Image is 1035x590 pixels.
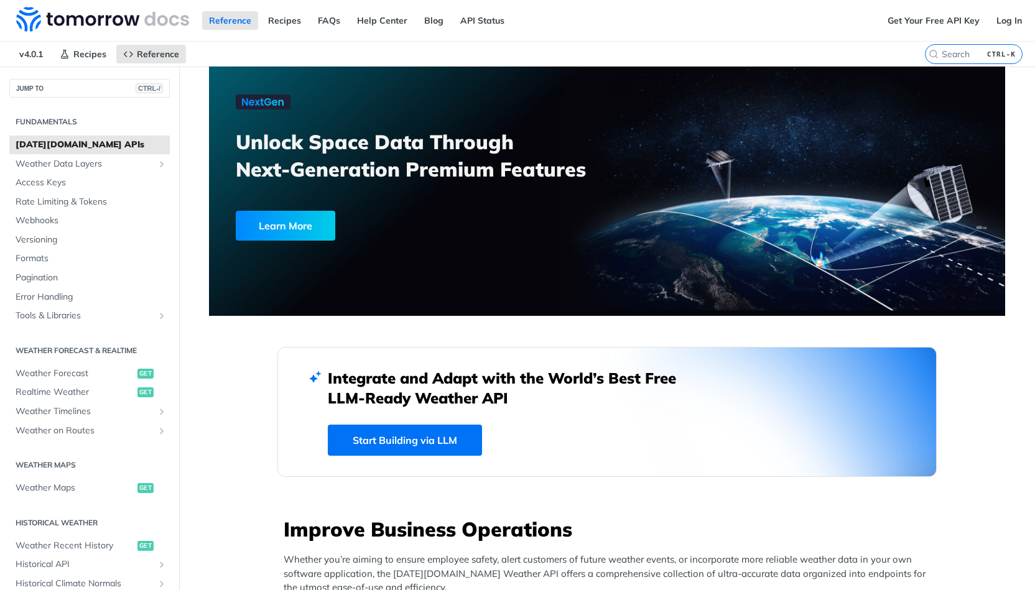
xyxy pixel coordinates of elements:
span: get [137,483,154,493]
span: Historical Climate Normals [16,578,154,590]
a: Formats [9,249,170,268]
a: Weather on RoutesShow subpages for Weather on Routes [9,422,170,440]
a: Historical APIShow subpages for Historical API [9,555,170,574]
a: Access Keys [9,173,170,192]
span: Realtime Weather [16,386,134,399]
span: Pagination [16,272,167,284]
span: get [137,541,154,551]
h2: Historical Weather [9,517,170,528]
span: Weather Data Layers [16,158,154,170]
a: Recipes [261,11,308,30]
button: Show subpages for Historical Climate Normals [157,579,167,589]
span: Error Handling [16,291,167,303]
a: Weather Forecastget [9,364,170,383]
span: Webhooks [16,214,167,227]
button: Show subpages for Weather on Routes [157,426,167,436]
button: Show subpages for Tools & Libraries [157,311,167,321]
button: JUMP TOCTRL-/ [9,79,170,98]
button: Show subpages for Weather Timelines [157,407,167,417]
span: Access Keys [16,177,167,189]
h2: Weather Maps [9,459,170,471]
svg: Search [929,49,939,59]
a: Help Center [350,11,414,30]
span: Historical API [16,558,154,571]
a: Reference [202,11,258,30]
span: v4.0.1 [12,45,50,63]
a: Versioning [9,231,170,249]
a: Weather TimelinesShow subpages for Weather Timelines [9,402,170,421]
a: Start Building via LLM [328,425,482,456]
span: [DATE][DOMAIN_NAME] APIs [16,139,167,151]
a: [DATE][DOMAIN_NAME] APIs [9,136,170,154]
h2: Integrate and Adapt with the World’s Best Free LLM-Ready Weather API [328,368,695,408]
a: Tools & LibrariesShow subpages for Tools & Libraries [9,307,170,325]
a: Pagination [9,269,170,287]
span: get [137,369,154,379]
a: Get Your Free API Key [881,11,986,30]
a: Weather Recent Historyget [9,537,170,555]
a: Webhooks [9,211,170,230]
span: Weather Forecast [16,367,134,380]
span: Weather Maps [16,482,134,494]
span: CTRL-/ [136,83,163,93]
a: Realtime Weatherget [9,383,170,402]
a: Blog [417,11,450,30]
span: Weather Recent History [16,540,134,552]
span: Tools & Libraries [16,310,154,322]
a: Weather Data LayersShow subpages for Weather Data Layers [9,155,170,173]
h2: Weather Forecast & realtime [9,345,170,356]
span: Rate Limiting & Tokens [16,196,167,208]
a: Log In [990,11,1029,30]
button: Show subpages for Historical API [157,560,167,569]
kbd: CTRL-K [984,48,1019,60]
div: Learn More [236,211,335,241]
a: Weather Mapsget [9,479,170,497]
span: Weather on Routes [16,425,154,437]
span: Recipes [73,48,106,60]
span: Weather Timelines [16,405,154,418]
img: Tomorrow.io Weather API Docs [16,7,189,32]
a: Learn More [236,211,544,241]
a: API Status [453,11,511,30]
span: get [137,387,154,397]
h2: Fundamentals [9,116,170,127]
img: NextGen [236,94,290,109]
a: Reference [116,45,186,63]
h3: Improve Business Operations [284,515,937,543]
a: Error Handling [9,288,170,307]
a: FAQs [311,11,347,30]
h3: Unlock Space Data Through Next-Generation Premium Features [236,128,621,183]
button: Show subpages for Weather Data Layers [157,159,167,169]
span: Formats [16,252,167,265]
span: Reference [137,48,179,60]
a: Recipes [53,45,113,63]
a: Rate Limiting & Tokens [9,193,170,211]
span: Versioning [16,234,167,246]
